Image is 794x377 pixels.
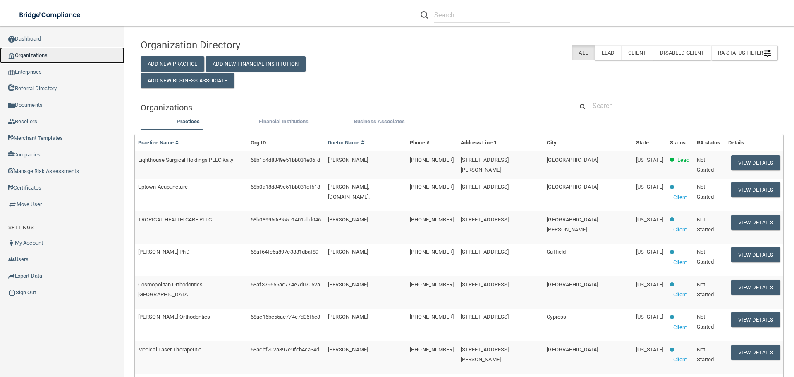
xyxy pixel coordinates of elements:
input: Search [593,98,767,113]
img: bridge_compliance_login_screen.278c3ca4.svg [12,7,88,24]
span: Financial Institutions [259,118,309,125]
a: Practice Name [138,139,179,146]
span: [US_STATE] [636,216,663,223]
p: Client [673,225,687,235]
span: 68ae16bc55ac774e7d06f5e3 [251,314,320,320]
span: [STREET_ADDRESS][PERSON_NAME] [461,157,509,173]
span: [STREET_ADDRESS] [461,314,509,320]
span: Not Started [697,157,714,173]
img: ic_dashboard_dark.d01f4a41.png [8,36,15,43]
th: Status [667,134,693,151]
button: View Details [731,182,780,197]
span: [PERSON_NAME] [328,216,368,223]
a: Doctor Name [328,139,365,146]
span: Suffield [547,249,566,255]
span: Business Associates [354,118,405,125]
span: [STREET_ADDRESS] [461,249,509,255]
span: Not Started [697,346,714,363]
span: [US_STATE] [636,184,663,190]
li: Business Associate [332,117,427,129]
p: Client [673,290,687,300]
h5: Organizations [141,103,561,112]
span: 68b0a18d349e51bb031df518 [251,184,320,190]
th: RA status [694,134,725,151]
span: [PERSON_NAME] PhD [138,249,190,255]
span: Lighthouse Surgical Holdings PLLC Katy [138,157,233,163]
img: icon-users.e205127d.png [8,256,15,263]
label: Client [621,45,653,60]
span: [PHONE_NUMBER] [410,216,454,223]
button: View Details [731,155,780,170]
span: [PHONE_NUMBER] [410,346,454,353]
span: [PERSON_NAME] Orthodontics [138,314,210,320]
span: [US_STATE] [636,346,663,353]
button: Add New Practice [141,56,204,72]
span: Not Started [697,216,714,233]
span: [PHONE_NUMBER] [410,249,454,255]
span: [PHONE_NUMBER] [410,184,454,190]
th: Phone # [407,134,457,151]
button: View Details [731,345,780,360]
span: [US_STATE] [636,281,663,288]
span: [PERSON_NAME] [328,314,368,320]
span: [PHONE_NUMBER] [410,157,454,163]
label: Business Associates [336,117,423,127]
button: View Details [731,312,780,327]
span: [PERSON_NAME] [328,249,368,255]
span: [PHONE_NUMBER] [410,314,454,320]
span: Not Started [697,249,714,265]
span: [US_STATE] [636,249,663,255]
img: organization-icon.f8decf85.png [8,53,15,59]
span: [GEOGRAPHIC_DATA] [547,157,598,163]
th: Org ID [247,134,324,151]
label: Lead [595,45,621,60]
label: Practices [145,117,232,127]
span: RA Status Filter [718,50,771,56]
span: 68af64fc5a897c3881dbaf89 [251,249,318,255]
span: 68af379655ac774e7d07052a [251,281,320,288]
label: Financial Institutions [240,117,328,127]
button: Add New Financial Institution [206,56,306,72]
span: Not Started [697,314,714,330]
span: Practices [177,118,200,125]
img: icon-filter@2x.21656d0b.png [764,50,771,57]
span: Uptown Acupuncture [138,184,188,190]
img: ic_power_dark.7ecde6b1.png [8,289,16,296]
span: [STREET_ADDRESS][PERSON_NAME] [461,346,509,363]
span: [US_STATE] [636,314,663,320]
p: Client [673,192,687,202]
iframe: Drift Widget Chat Controller [651,318,784,351]
span: [US_STATE] [636,157,663,163]
label: SETTINGS [8,223,34,233]
li: Practices [141,117,236,129]
th: City [543,134,633,151]
span: 68b1d4d8349e51bb031e06fd [251,157,320,163]
img: briefcase.64adab9b.png [8,200,17,209]
span: [STREET_ADDRESS] [461,281,509,288]
img: ic_user_dark.df1a06c3.png [8,240,15,246]
th: Details [725,134,783,151]
button: View Details [731,215,780,230]
span: Cosmopolitan Orthodontics-[GEOGRAPHIC_DATA] [138,281,205,298]
span: 68b089950e955e1401abd046 [251,216,321,223]
button: Add New Business Associate [141,73,234,88]
span: [PHONE_NUMBER] [410,281,454,288]
span: [GEOGRAPHIC_DATA] [547,184,598,190]
span: [GEOGRAPHIC_DATA][PERSON_NAME] [547,216,598,233]
span: [STREET_ADDRESS] [461,184,509,190]
img: ic-search.3b580494.png [421,11,428,19]
span: [PERSON_NAME] [328,346,368,353]
span: [PERSON_NAME] [328,281,368,288]
input: Search [434,7,510,23]
span: 68acbf202a897e9fcb4ca34d [251,346,319,353]
p: Lead [677,155,689,165]
span: TROPICAL HEALTH CARE PLLC [138,216,212,223]
label: Disabled Client [653,45,711,60]
img: icon-documents.8dae5593.png [8,102,15,109]
p: Client [673,257,687,267]
span: Cypress [547,314,566,320]
img: enterprise.0d942306.png [8,70,15,75]
span: [PERSON_NAME] [328,157,368,163]
h4: Organization Directory [141,40,344,50]
span: Medical Laser Therapeutic [138,346,202,353]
